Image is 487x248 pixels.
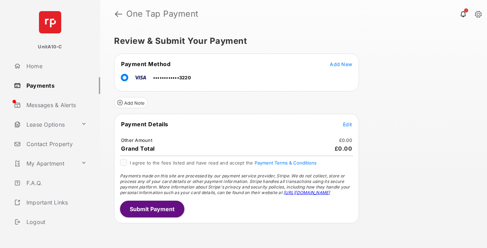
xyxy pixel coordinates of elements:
[11,97,100,113] a: Messages & Alerts
[11,175,100,191] a: F.A.Q.
[121,61,170,67] span: Payment Method
[255,160,317,166] button: I agree to the fees listed and have read and accept the
[11,136,100,152] a: Contact Property
[330,61,352,67] button: Add New
[121,121,168,128] span: Payment Details
[11,116,78,133] a: Lease Options
[343,121,352,127] span: Edit
[121,137,153,143] td: Other Amount
[121,145,155,152] span: Grand Total
[284,190,330,195] a: [URL][DOMAIN_NAME]
[114,97,148,108] button: Add Note
[38,43,62,50] p: UnitA10-C
[153,75,191,80] span: ••••••••••••3220
[114,37,468,45] h5: Review & Submit Your Payment
[126,10,199,18] strong: One Tap Payment
[339,137,352,143] td: £0.00
[11,194,89,211] a: Important Links
[11,214,100,230] a: Logout
[120,173,350,195] span: Payments made on this site are processed by our payment service provider, Stripe. We do not colle...
[11,155,78,172] a: My Apartment
[130,160,317,166] span: I agree to the fees listed and have read and accept the
[335,145,352,152] span: £0.00
[343,121,352,128] button: Edit
[11,77,100,94] a: Payments
[39,11,61,33] img: svg+xml;base64,PHN2ZyB4bWxucz0iaHR0cDovL3d3dy53My5vcmcvMjAwMC9zdmciIHdpZHRoPSI2NCIgaGVpZ2h0PSI2NC...
[330,61,352,67] span: Add New
[120,201,184,217] button: Submit Payment
[11,58,100,74] a: Home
